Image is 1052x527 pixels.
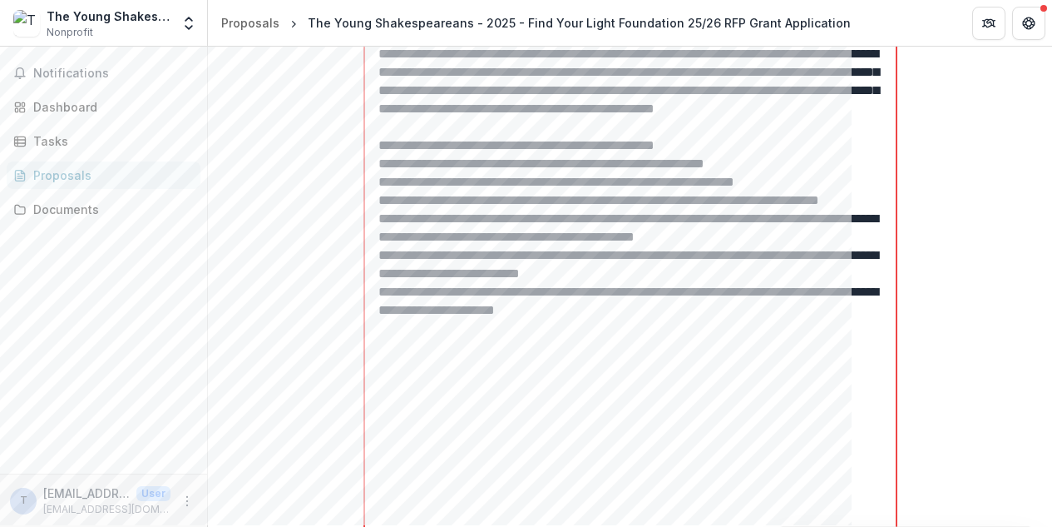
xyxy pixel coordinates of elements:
p: [EMAIL_ADDRESS][DOMAIN_NAME] [43,502,170,517]
button: More [177,491,197,511]
button: Get Help [1012,7,1045,40]
div: Proposals [221,14,279,32]
div: The Young Shakespeareans - 2025 - Find Your Light Foundation 25/26 RFP Grant Application [308,14,851,32]
a: Tasks [7,127,200,155]
button: Partners [972,7,1005,40]
p: [EMAIL_ADDRESS][DOMAIN_NAME] [43,485,130,502]
p: User [136,486,170,501]
img: The Young Shakespeareans [13,10,40,37]
button: Open entity switcher [177,7,200,40]
span: Notifications [33,67,194,81]
nav: breadcrumb [215,11,857,35]
div: Proposals [33,167,187,184]
a: Documents [7,196,200,223]
div: theyoungshakespeareans@gmail.com [20,495,27,506]
div: Dashboard [33,98,187,116]
div: The Young Shakespeareans [47,7,170,25]
a: Proposals [215,11,286,35]
a: Proposals [7,162,200,189]
a: Dashboard [7,93,200,121]
div: Tasks [33,132,187,150]
div: Documents [33,201,187,218]
button: Notifications [7,60,200,87]
span: Nonprofit [47,25,93,40]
